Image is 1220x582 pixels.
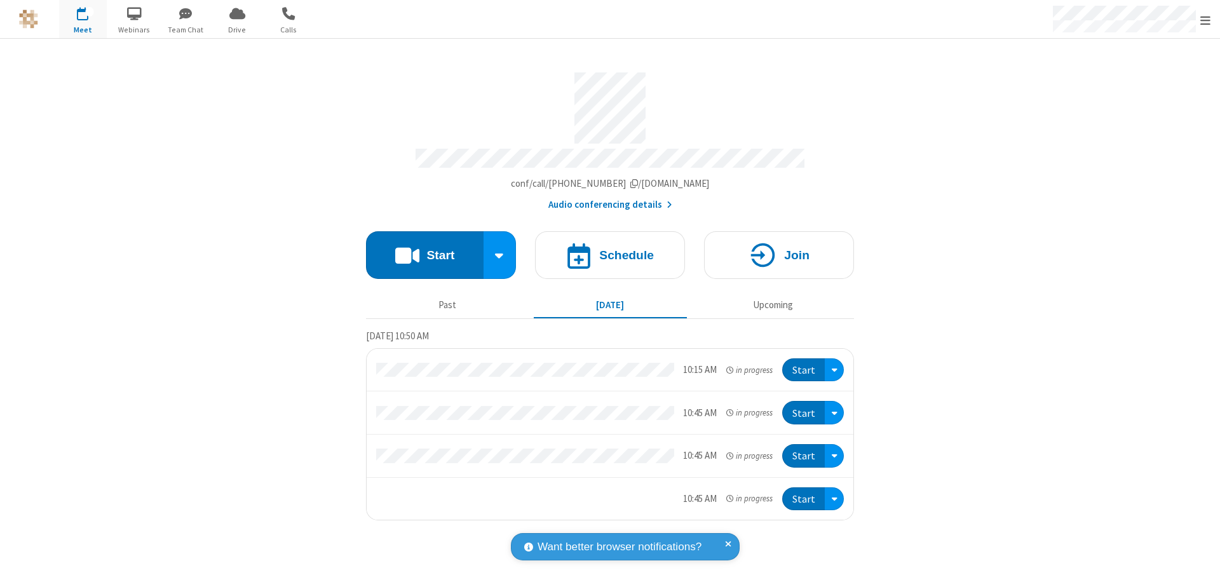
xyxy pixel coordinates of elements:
div: Open menu [825,487,844,511]
div: Start conference options [484,231,517,279]
section: Account details [366,63,854,212]
section: Today's Meetings [366,328,854,521]
button: Schedule [535,231,685,279]
button: Upcoming [696,293,850,317]
span: Copy my meeting room link [511,177,710,189]
button: Start [782,358,825,382]
span: Webinars [111,24,158,36]
div: Open menu [825,358,844,382]
span: Meet [59,24,107,36]
em: in progress [726,407,773,419]
span: Want better browser notifications? [538,539,701,555]
iframe: Chat [1188,549,1210,573]
div: 10:45 AM [683,449,717,463]
button: Audio conferencing details [548,198,672,212]
div: Open menu [825,444,844,468]
div: 10:45 AM [683,406,717,421]
h4: Join [784,249,810,261]
h4: Start [426,249,454,261]
button: Copy my meeting room linkCopy my meeting room link [511,177,710,191]
button: [DATE] [534,293,687,317]
button: Start [782,401,825,424]
button: Past [371,293,524,317]
div: 10:45 AM [683,492,717,506]
button: Start [782,444,825,468]
div: 4 [86,7,94,17]
div: Open menu [825,401,844,424]
button: Start [782,487,825,511]
em: in progress [726,492,773,504]
h4: Schedule [599,249,654,261]
div: 10:15 AM [683,363,717,377]
img: QA Selenium DO NOT DELETE OR CHANGE [19,10,38,29]
button: Join [704,231,854,279]
span: [DATE] 10:50 AM [366,330,429,342]
span: Team Chat [162,24,210,36]
em: in progress [726,364,773,376]
span: Drive [213,24,261,36]
span: Calls [265,24,313,36]
em: in progress [726,450,773,462]
button: Start [366,231,484,279]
